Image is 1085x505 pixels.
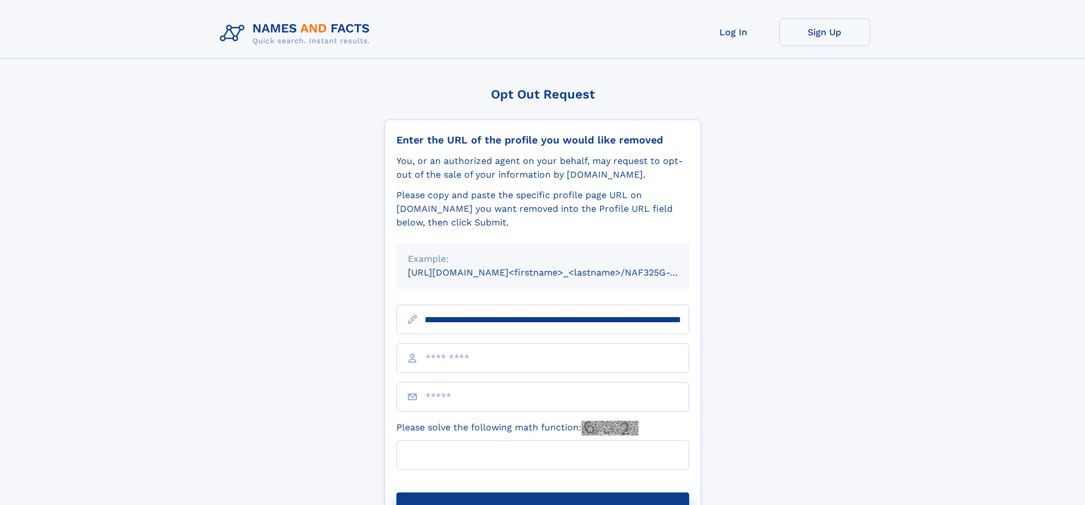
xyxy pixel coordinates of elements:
[408,252,678,266] div: Example:
[688,18,779,46] a: Log In
[215,18,379,49] img: Logo Names and Facts
[408,267,711,278] small: [URL][DOMAIN_NAME]<firstname>_<lastname>/NAF325G-xxxxxxxx
[396,421,638,436] label: Please solve the following math function:
[384,87,701,101] div: Opt Out Request
[396,134,689,146] div: Enter the URL of the profile you would like removed
[396,154,689,182] div: You, or an authorized agent on your behalf, may request to opt-out of the sale of your informatio...
[396,188,689,229] div: Please copy and paste the specific profile page URL on [DOMAIN_NAME] you want removed into the Pr...
[779,18,870,46] a: Sign Up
